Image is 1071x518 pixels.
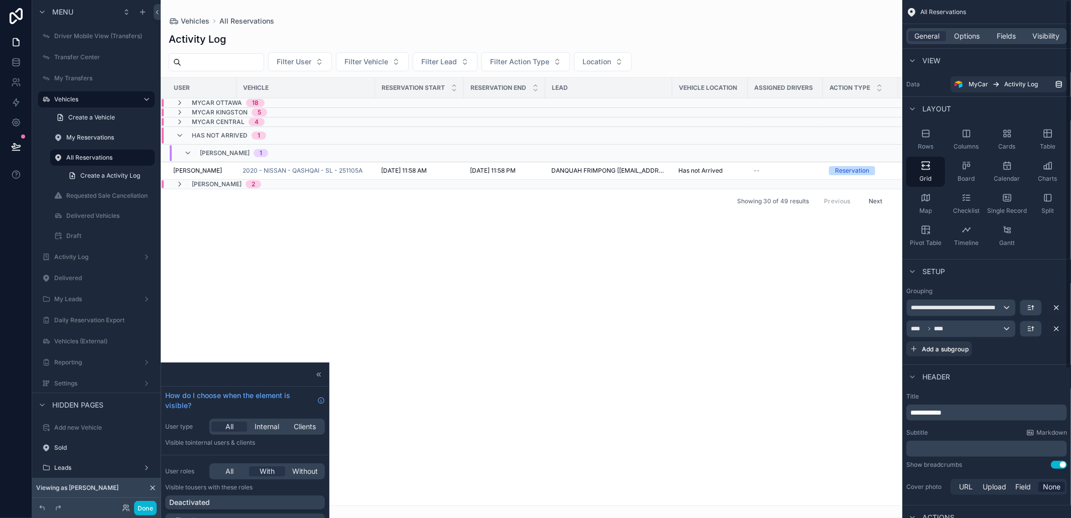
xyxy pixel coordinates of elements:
[192,99,242,107] span: MyCar Ottawa
[191,483,253,491] span: Users with these roles
[38,28,155,44] a: Driver Mobile View (Transfers)
[54,316,153,324] label: Daily Reservation Export
[1041,207,1054,215] span: Split
[66,154,149,162] label: All Reservations
[552,84,568,92] span: Lead
[165,391,325,411] a: How do I choose when the element is visible?
[1026,429,1067,437] a: Markdown
[260,466,275,476] span: With
[470,84,526,92] span: Reservation End
[50,109,155,125] a: Create a Vehicle
[54,424,153,432] label: Add new Vehicle
[906,393,1067,401] label: Title
[38,375,155,392] a: Settings
[969,80,988,88] span: MyCar
[38,249,155,265] a: Activity Log
[988,221,1026,251] button: Gantt
[737,197,809,205] span: Showing 30 of 49 results
[906,287,932,295] label: Grouping
[1033,31,1060,41] span: Visibility
[906,189,945,219] button: Map
[62,168,155,184] a: Create a Activity Log
[192,118,245,126] span: MyCar Central
[997,31,1016,41] span: Fields
[294,422,316,432] span: Clients
[174,84,190,92] span: User
[38,354,155,370] a: Reporting
[66,212,153,220] label: Delivered Vehicles
[915,31,940,41] span: General
[169,497,210,507] p: Deactivated
[920,8,966,16] span: All Reservations
[988,157,1026,187] button: Calendar
[1028,189,1067,219] button: Split
[38,333,155,349] a: Vehicles (External)
[50,188,155,204] a: Requested Sale Cancellation
[1043,482,1060,492] span: None
[50,129,155,146] a: My Reservations
[50,228,155,244] a: Draft
[919,207,932,215] span: Map
[255,118,259,126] div: 4
[54,379,139,387] label: Settings
[38,270,155,286] a: Delivered
[68,113,115,121] span: Create a Vehicle
[922,345,969,353] span: Add a subgroup
[54,274,153,282] label: Delivered
[983,482,1006,492] span: Upload
[66,192,153,200] label: Requested Sale Cancellation
[80,172,140,180] span: Create a Activity Log
[906,124,945,155] button: Rows
[954,239,979,247] span: Timeline
[988,124,1026,155] button: Cards
[54,444,153,452] label: Sold
[1040,143,1055,151] span: Table
[255,422,279,432] span: Internal
[54,253,139,261] label: Activity Log
[225,466,233,476] span: All
[382,84,445,92] span: Reservation Start
[922,56,940,66] span: View
[922,372,950,382] span: Header
[165,391,313,411] span: How do I choose when the element is visible?
[252,180,255,188] div: 2
[38,420,155,436] a: Add new Vehicle
[987,207,1027,215] span: Single Record
[906,461,962,469] div: Show breadcrumbs
[52,7,73,17] span: Menu
[191,439,255,446] span: Internal users & clients
[134,501,157,515] button: Done
[54,358,139,366] label: Reporting
[50,150,155,166] a: All Reservations
[38,312,155,328] a: Daily Reservation Export
[999,239,1015,247] span: Gantt
[906,157,945,187] button: Grid
[679,84,737,92] span: VEHICLE LOCATION
[165,423,205,431] label: User type
[906,221,945,251] button: Pivot Table
[906,441,1067,457] div: scrollable content
[947,221,986,251] button: Timeline
[920,175,932,183] span: Grid
[954,31,980,41] span: Options
[1028,157,1067,187] button: Charts
[959,482,973,492] span: URL
[260,149,262,157] div: 1
[906,405,1067,421] div: scrollable content
[922,267,945,277] span: Setup
[258,132,260,140] div: 1
[950,76,1067,92] a: MyCarActivity Log
[906,429,928,437] label: Subtitle
[243,84,269,92] span: Vehicle
[192,180,242,188] span: [PERSON_NAME]
[947,189,986,219] button: Checklist
[225,422,233,432] span: All
[258,108,261,116] div: 5
[999,143,1016,151] span: Cards
[252,99,259,107] div: 18
[947,157,986,187] button: Board
[922,104,951,114] span: Layout
[192,108,248,116] span: MyCar Kingston
[953,207,980,215] span: Checklist
[66,232,153,240] label: Draft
